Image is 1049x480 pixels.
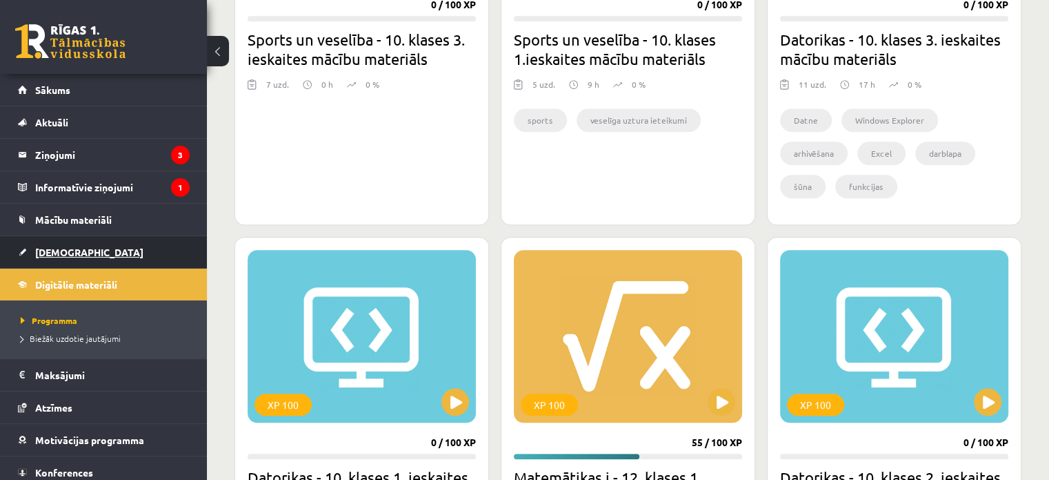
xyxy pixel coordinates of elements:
[15,24,126,59] a: Rīgas 1. Tālmācības vidusskola
[171,146,190,164] i: 3
[35,401,72,414] span: Atzīmes
[171,178,190,197] i: 1
[266,78,289,99] div: 7 uzd.
[514,30,742,68] h2: Sports un veselība - 10. klases 1.ieskaites mācību materiāls
[366,78,379,90] p: 0 %
[18,106,190,138] a: Aktuāli
[18,424,190,456] a: Motivācijas programma
[21,315,77,326] span: Programma
[254,394,312,416] div: XP 100
[21,332,193,345] a: Biežāk uzdotie jautājumi
[18,359,190,391] a: Maksājumi
[35,434,144,446] span: Motivācijas programma
[35,171,190,203] legend: Informatīvie ziņojumi
[35,213,112,226] span: Mācību materiāli
[521,394,578,416] div: XP 100
[835,175,897,198] li: funkcijas
[35,466,93,479] span: Konferences
[35,139,190,171] legend: Ziņojumi
[35,116,68,128] span: Aktuāli
[780,142,848,165] li: arhivēšana
[577,108,701,132] li: veselīga uztura ieteikumi
[35,84,70,96] span: Sākums
[799,78,826,99] div: 11 uzd.
[18,171,190,203] a: Informatīvie ziņojumi1
[632,78,646,90] p: 0 %
[787,394,844,416] div: XP 100
[915,142,975,165] li: darblapa
[18,204,190,236] a: Mācību materiāli
[18,139,190,171] a: Ziņojumi3
[780,30,1008,68] h2: Datorikas - 10. klases 3. ieskaites mācību materiāls
[18,392,190,423] a: Atzīmes
[908,78,921,90] p: 0 %
[18,74,190,106] a: Sākums
[859,78,875,90] p: 17 h
[35,359,190,391] legend: Maksājumi
[857,142,906,165] li: Excel
[588,78,599,90] p: 9 h
[35,278,117,291] span: Digitālie materiāli
[780,175,826,198] li: šūna
[18,236,190,268] a: [DEMOGRAPHIC_DATA]
[514,108,567,132] li: sports
[532,78,555,99] div: 5 uzd.
[841,108,938,132] li: Windows Explorer
[35,246,143,258] span: [DEMOGRAPHIC_DATA]
[780,108,832,132] li: Datne
[321,78,333,90] p: 0 h
[21,314,193,327] a: Programma
[248,30,476,68] h2: Sports un veselība - 10. klases 3. ieskaites mācību materiāls
[18,269,190,300] a: Digitālie materiāli
[21,333,121,344] span: Biežāk uzdotie jautājumi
